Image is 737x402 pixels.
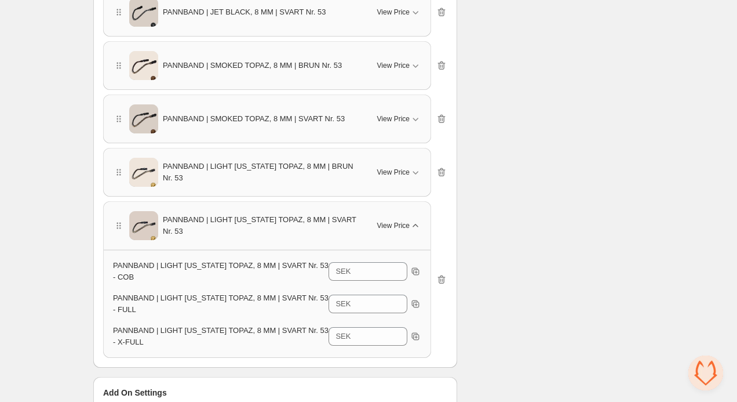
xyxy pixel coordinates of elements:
[163,60,342,71] span: PANNBAND | SMOKED TOPAZ, 8 MM | BRUN Nr. 53
[163,113,345,125] span: PANNBAND | SMOKED TOPAZ, 8 MM | SVART Nr. 53
[113,261,329,281] span: PANNBAND | LIGHT [US_STATE] TOPAZ, 8 MM | SVART Nr. 53 - COB
[335,331,351,342] div: SEK
[335,298,351,310] div: SEK
[129,101,158,137] img: PANNBAND | SMOKED TOPAZ, 8 MM | SVART Nr. 53
[377,114,410,124] span: View Price
[113,294,329,314] span: PANNBAND | LIGHT [US_STATE] TOPAZ, 8 MM | SVART Nr. 53 - FULL
[370,3,428,21] button: View Price
[163,6,326,18] span: PANNBAND | JET BLACK, 8 MM | SVART Nr. 53
[103,387,167,399] span: Add On Settings
[129,208,158,244] img: PANNBAND | LIGHT COLORADO TOPAZ, 8 MM | SVART Nr. 53
[335,266,351,277] div: SEK
[370,110,428,128] button: View Price
[377,221,410,230] span: View Price
[163,161,360,184] span: PANNBAND | LIGHT [US_STATE] TOPAZ, 8 MM | BRUN Nr. 53
[163,214,360,237] span: PANNBAND | LIGHT [US_STATE] TOPAZ, 8 MM | SVART Nr. 53
[370,56,428,75] button: View Price
[370,216,428,235] button: View Price
[377,61,410,70] span: View Price
[377,8,410,17] span: View Price
[370,163,428,182] button: View Price
[129,48,158,84] img: PANNBAND | SMOKED TOPAZ, 8 MM | BRUN Nr. 53
[129,154,158,191] img: PANNBAND | LIGHT COLORADO TOPAZ, 8 MM | BRUN Nr. 53
[377,168,410,177] span: View Price
[113,326,329,346] span: PANNBAND | LIGHT [US_STATE] TOPAZ, 8 MM | SVART Nr. 53 - X-FULL
[688,356,723,390] a: Öppna chatt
